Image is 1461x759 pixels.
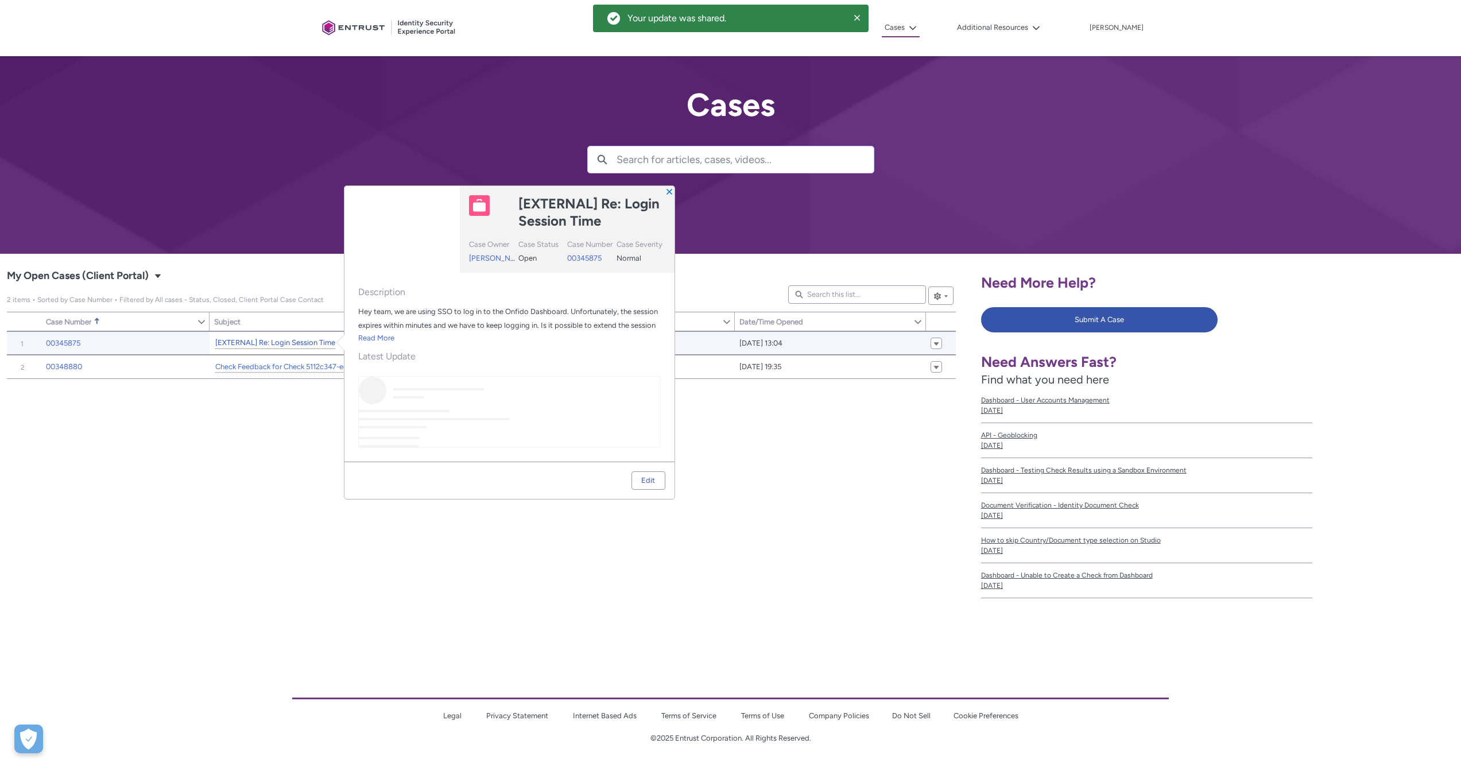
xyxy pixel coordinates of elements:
[588,146,617,173] button: Search
[7,296,324,304] span: My Open Cases (Client Portal)
[661,711,716,720] a: Terms of Service
[739,361,781,373] span: [DATE] 19:35
[46,361,82,373] a: 00348880
[741,711,784,720] a: Terms of Use
[1089,21,1144,33] button: User Profile daniel
[358,305,661,332] div: Hey team, we are using SSO to log in to the Onfido Dashboard. Unfortunately, the session expires ...
[518,195,660,229] lightning-formatted-text: [EXTERNAL] Re: Login Session Time
[788,285,926,304] input: Search this list...
[665,187,673,195] button: Close
[981,353,1312,371] h1: Need Answers Fast?
[954,711,1018,720] a: Cookie Preferences
[641,472,655,489] div: Edit
[981,547,1003,555] lightning-formatted-date-time: [DATE]
[469,254,553,262] a: [PERSON_NAME].biswas
[486,711,548,720] a: Privacy Statement
[617,254,641,262] span: Normal
[981,406,1003,415] lightning-formatted-date-time: [DATE]
[928,286,954,305] button: List View Controls
[14,725,43,753] button: Open Preferences
[981,465,1312,475] span: Dashboard - Testing Check Results using a Sandbox Environment
[739,338,782,349] span: [DATE] 13:04
[617,239,663,253] div: Case Severity
[14,725,43,753] div: Cookie Preferences
[46,317,91,326] span: Case Number
[981,582,1003,590] lightning-formatted-date-time: [DATE]
[358,376,661,448] div: Feed
[981,307,1218,332] button: Submit A Case
[344,186,675,273] header: Highlights panel header
[981,274,1096,291] span: Need More Help?
[882,19,920,37] button: Cases
[469,239,516,253] div: Case Owner
[358,334,394,342] a: Read More
[469,195,490,216] img: Case
[7,331,956,379] table: My Open Cases (Client Portal)
[981,477,1003,485] lightning-formatted-date-time: [DATE]
[981,373,1109,386] span: Find what you need here
[518,254,537,262] span: Open
[1408,706,1461,759] iframe: Qualified Messenger
[981,442,1003,450] lightning-formatted-date-time: [DATE]
[981,500,1312,510] span: Document Verification - Identity Document Check
[954,19,1043,36] button: Additional Resources
[443,711,462,720] a: Legal
[981,535,1312,545] span: How to skip Country/Document type selection on Studio
[7,267,149,285] span: My Open Cases (Client Portal)
[358,351,661,362] span: Latest Update
[617,146,874,173] input: Search for articles, cases, videos...
[809,711,869,720] a: Company Policies
[981,395,1312,405] span: Dashboard - User Accounts Management
[892,711,931,720] a: Do Not Sell
[7,258,956,657] div: My Open Cases (Client Portal)|Cases|List View
[46,338,80,349] a: 00345875
[981,430,1312,440] span: API - Geoblocking
[215,337,335,349] a: [EXTERNAL] Re: Login Session Time
[567,254,602,262] a: 00345875
[981,570,1312,580] span: Dashboard - Unable to Create a Check from Dashboard
[632,472,664,489] a: Edit
[981,512,1003,520] lightning-formatted-date-time: [DATE]
[587,87,874,123] h2: Cases
[292,733,1169,744] p: ©2025 Entrust Corporation. All Rights Reserved.
[627,13,726,24] span: Your update was shared.
[567,239,614,253] div: Case Number
[518,239,565,253] div: Case Status
[573,711,637,720] a: Internet Based Ads
[358,286,661,298] span: Description
[215,361,447,373] a: Check Feedback for Check 5112c347-ec9d-4236-ba58-f55497661dd4
[151,269,165,282] button: Select a List View: Cases
[1090,24,1144,32] p: [PERSON_NAME]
